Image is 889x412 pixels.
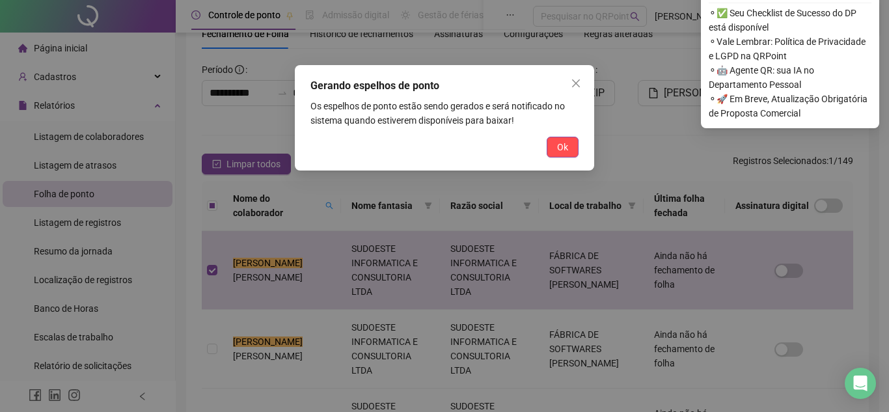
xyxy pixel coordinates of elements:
button: Close [566,73,586,94]
span: ⚬ ✅ Seu Checklist de Sucesso do DP está disponível [709,6,871,34]
span: ⚬ 🤖 Agente QR: sua IA no Departamento Pessoal [709,63,871,92]
span: Gerando espelhos de ponto [310,79,439,92]
span: ⚬ Vale Lembrar: Política de Privacidade e LGPD na QRPoint [709,34,871,63]
button: Ok [547,137,579,158]
span: Ok [557,140,568,154]
div: Open Intercom Messenger [845,368,876,399]
span: Os espelhos de ponto estão sendo gerados e será notificado no sistema quando estiverem disponívei... [310,101,565,126]
span: close [571,78,581,89]
span: ⚬ 🚀 Em Breve, Atualização Obrigatória de Proposta Comercial [709,92,871,120]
